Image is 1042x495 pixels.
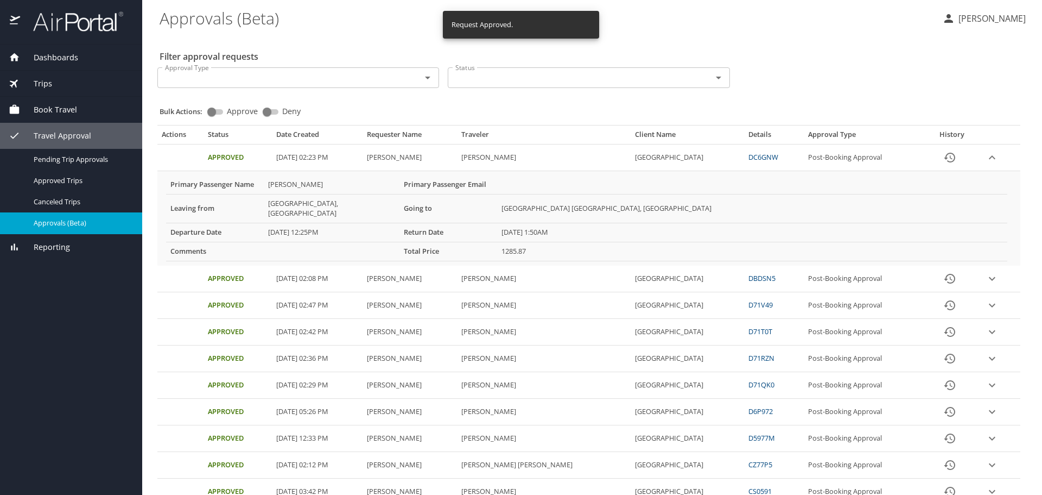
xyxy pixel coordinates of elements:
[20,78,52,90] span: Trips
[631,372,744,399] td: [GEOGRAPHIC_DATA]
[363,145,457,171] td: [PERSON_NAME]
[748,327,772,336] a: D71T0T
[631,145,744,171] td: [GEOGRAPHIC_DATA]
[937,266,963,292] button: History
[20,130,91,142] span: Travel Approval
[264,176,399,194] td: [PERSON_NAME]
[272,292,363,319] td: [DATE] 02:47 PM
[21,11,123,32] img: airportal-logo.png
[804,452,925,479] td: Post-Booking Approval
[457,425,630,452] td: [PERSON_NAME]
[166,223,264,242] th: Departure Date
[631,266,744,292] td: [GEOGRAPHIC_DATA]
[204,145,272,171] td: Approved
[938,9,1030,28] button: [PERSON_NAME]
[166,242,264,261] th: Comments
[204,266,272,292] td: Approved
[804,292,925,319] td: Post-Booking Approval
[264,223,399,242] td: [DATE] 12:25PM
[363,266,457,292] td: [PERSON_NAME]
[420,70,435,85] button: Open
[363,399,457,425] td: [PERSON_NAME]
[937,372,963,398] button: History
[363,346,457,372] td: [PERSON_NAME]
[399,223,497,242] th: Return Date
[631,130,744,144] th: Client Name
[34,176,129,186] span: Approved Trips
[748,406,773,416] a: D6P972
[748,300,773,310] a: D71V49
[497,194,1007,223] td: [GEOGRAPHIC_DATA] [GEOGRAPHIC_DATA], [GEOGRAPHIC_DATA]
[34,154,129,165] span: Pending Trip Approvals
[631,346,744,372] td: [GEOGRAPHIC_DATA]
[937,452,963,478] button: History
[937,145,963,171] button: History
[937,319,963,345] button: History
[984,271,1000,287] button: expand row
[748,460,772,469] a: CZ77P5
[204,319,272,346] td: Approved
[457,319,630,346] td: [PERSON_NAME]
[272,399,363,425] td: [DATE] 05:26 PM
[157,130,204,144] th: Actions
[804,372,925,399] td: Post-Booking Approval
[160,1,933,35] h1: Approvals (Beta)
[804,266,925,292] td: Post-Booking Approval
[166,176,1007,261] table: More info for approvals
[363,452,457,479] td: [PERSON_NAME]
[804,130,925,144] th: Approval Type
[34,197,129,207] span: Canceled Trips
[272,346,363,372] td: [DATE] 02:36 PM
[457,399,630,425] td: [PERSON_NAME]
[457,346,630,372] td: [PERSON_NAME]
[20,241,70,253] span: Reporting
[804,346,925,372] td: Post-Booking Approval
[631,319,744,346] td: [GEOGRAPHIC_DATA]
[804,145,925,171] td: Post-Booking Approval
[10,11,21,32] img: icon-airportal.png
[744,130,804,144] th: Details
[272,319,363,346] td: [DATE] 02:42 PM
[399,242,497,261] th: Total Price
[204,130,272,144] th: Status
[160,106,211,116] p: Bulk Actions:
[227,108,258,115] span: Approve
[457,266,630,292] td: [PERSON_NAME]
[457,292,630,319] td: [PERSON_NAME]
[363,319,457,346] td: [PERSON_NAME]
[457,372,630,399] td: [PERSON_NAME]
[984,324,1000,340] button: expand row
[20,52,78,64] span: Dashboards
[631,452,744,479] td: [GEOGRAPHIC_DATA]
[631,292,744,319] td: [GEOGRAPHIC_DATA]
[925,130,979,144] th: History
[631,399,744,425] td: [GEOGRAPHIC_DATA]
[748,353,774,363] a: D71RZN
[748,380,774,390] a: D71QK0
[272,266,363,292] td: [DATE] 02:08 PM
[955,12,1026,25] p: [PERSON_NAME]
[204,452,272,479] td: Approved
[711,70,726,85] button: Open
[20,104,77,116] span: Book Travel
[204,372,272,399] td: Approved
[204,346,272,372] td: Approved
[497,242,1007,261] td: 1285.87
[631,425,744,452] td: [GEOGRAPHIC_DATA]
[272,425,363,452] td: [DATE] 12:33 PM
[984,430,1000,447] button: expand row
[399,194,497,223] th: Going to
[272,130,363,144] th: Date Created
[984,297,1000,314] button: expand row
[937,346,963,372] button: History
[748,273,776,283] a: DBDSN5
[363,292,457,319] td: [PERSON_NAME]
[204,399,272,425] td: Approved
[452,14,513,35] div: Request Approved.
[166,176,264,194] th: Primary Passenger Name
[160,48,258,65] h2: Filter approval requests
[937,399,963,425] button: History
[204,292,272,319] td: Approved
[748,152,778,162] a: DC6GNW
[272,452,363,479] td: [DATE] 02:12 PM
